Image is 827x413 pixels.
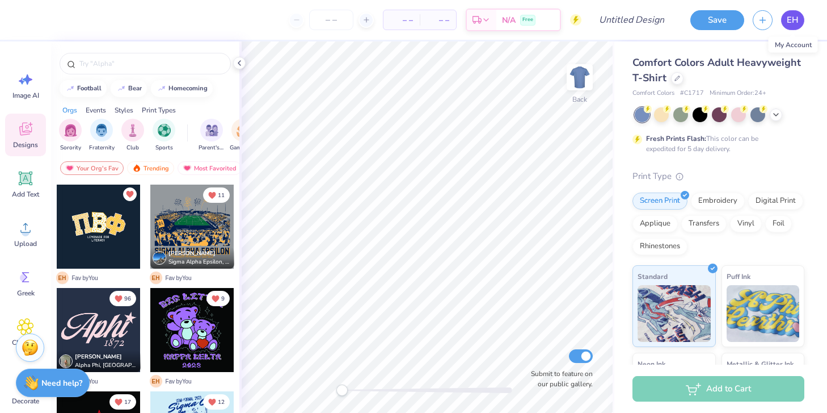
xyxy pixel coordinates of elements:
button: filter button [59,119,82,152]
span: Minimum Order: 24 + [710,89,766,98]
button: Unlike [109,291,136,306]
button: filter button [153,119,175,152]
span: Designs [13,140,38,149]
span: Sigma Alpha Epsilon, [US_STATE][GEOGRAPHIC_DATA] [168,258,230,266]
span: Standard [638,270,668,282]
div: Styles [115,105,133,115]
div: filter for Sorority [59,119,82,152]
button: filter button [89,119,115,152]
span: E H [150,272,162,284]
a: EH [781,10,804,30]
span: 9 [221,296,225,302]
span: Clipart & logos [7,338,44,356]
label: Submit to feature on our public gallery. [525,369,593,389]
div: Applique [632,215,678,232]
span: 11 [218,193,225,198]
span: Sorority [60,144,81,152]
div: Print Type [632,170,804,183]
strong: Fresh Prints Flash: [646,134,706,143]
img: trend_line.gif [66,85,75,92]
span: Alpha Phi, [GEOGRAPHIC_DATA][US_STATE], [PERSON_NAME] [75,361,136,370]
img: Sorority Image [64,124,77,137]
span: [PERSON_NAME] [168,249,216,257]
div: Orgs [62,105,77,115]
span: [PERSON_NAME] [75,353,122,361]
button: Unlike [203,394,230,410]
div: filter for Sports [153,119,175,152]
button: Unlike [203,187,230,203]
div: Most Favorited [178,161,242,175]
span: Metallic & Glitter Ink [727,358,794,370]
button: Save [690,10,744,30]
span: Sports [155,144,173,152]
div: Vinyl [730,215,762,232]
span: Fraternity [89,144,115,152]
span: EH [787,14,799,27]
img: Fraternity Image [95,124,108,137]
div: filter for Game Day [230,119,256,152]
div: Back [572,94,587,105]
div: Transfers [681,215,727,232]
input: – – [309,10,353,30]
span: Greek [17,289,35,298]
div: Your Org's Fav [60,161,124,175]
span: – – [427,14,449,26]
span: N/A [502,14,516,26]
strong: Need help? [41,378,82,389]
input: Try "Alpha" [78,58,223,69]
div: football [77,85,102,91]
button: football [60,80,107,97]
img: Club Image [126,124,139,137]
div: Events [86,105,106,115]
span: Add Text [12,190,39,199]
span: Image AI [12,91,39,100]
div: My Account [769,37,818,53]
img: Standard [638,285,711,342]
div: Accessibility label [336,385,348,396]
span: – – [390,14,413,26]
img: Back [568,66,591,89]
div: Rhinestones [632,238,687,255]
div: filter for Fraternity [89,119,115,152]
span: Game Day [230,144,256,152]
span: Upload [14,239,37,248]
span: Puff Ink [727,270,750,282]
span: E H [56,272,69,284]
span: Fav by You [72,274,98,282]
input: Untitled Design [590,9,673,31]
button: Unlike [206,291,230,306]
img: Sports Image [158,124,171,137]
button: filter button [121,119,144,152]
button: filter button [199,119,225,152]
span: Neon Ink [638,358,665,370]
span: Decorate [12,397,39,406]
img: Game Day Image [237,124,250,137]
img: most_fav.gif [65,164,74,172]
button: filter button [230,119,256,152]
span: Fav by You [166,377,192,386]
button: homecoming [151,80,213,97]
img: Parent's Weekend Image [205,124,218,137]
button: Unlike [123,187,137,201]
span: Fav by You [166,274,192,282]
button: bear [111,80,147,97]
div: Print Types [142,105,176,115]
div: This color can be expedited for 5 day delivery. [646,134,786,154]
span: E H [150,375,162,387]
div: Screen Print [632,193,687,210]
div: homecoming [168,85,208,91]
span: Comfort Colors [632,89,674,98]
span: 12 [218,399,225,405]
div: filter for Parent's Weekend [199,119,225,152]
div: filter for Club [121,119,144,152]
div: Foil [765,215,792,232]
span: 96 [124,296,131,302]
img: trend_line.gif [117,85,126,92]
div: Trending [127,161,174,175]
span: Parent's Weekend [199,144,225,152]
img: Puff Ink [727,285,800,342]
img: most_fav.gif [183,164,192,172]
span: Comfort Colors Adult Heavyweight T-Shirt [632,56,801,85]
img: trend_line.gif [157,85,166,92]
div: Embroidery [691,193,745,210]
